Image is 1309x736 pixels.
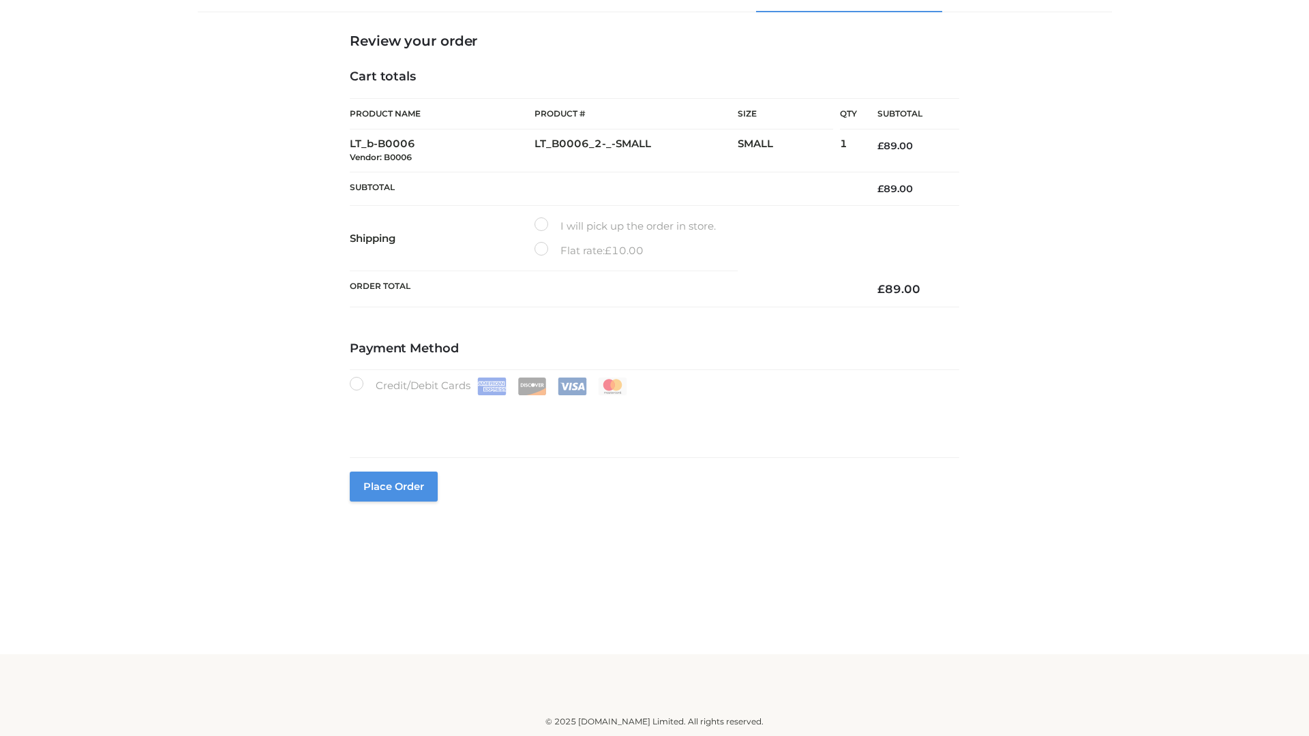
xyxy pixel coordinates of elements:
td: LT_b-B0006 [350,129,535,172]
td: 1 [840,129,857,172]
span: £ [877,140,884,152]
th: Subtotal [350,172,857,205]
bdi: 89.00 [877,140,913,152]
bdi: 10.00 [605,244,644,257]
th: Product # [535,98,738,129]
label: I will pick up the order in store. [535,217,716,235]
h3: Review your order [350,33,959,49]
td: LT_B0006_2-_-SMALL [535,129,738,172]
img: Visa [558,378,587,395]
th: Shipping [350,206,535,271]
bdi: 89.00 [877,183,913,195]
iframe: Secure payment input frame [347,393,957,442]
th: Product Name [350,98,535,129]
td: SMALL [738,129,840,172]
th: Qty [840,98,857,129]
div: © 2025 [DOMAIN_NAME] Limited. All rights reserved. [202,715,1107,729]
bdi: 89.00 [877,282,920,296]
img: Amex [477,378,507,395]
label: Credit/Debit Cards [350,377,629,395]
small: Vendor: B0006 [350,152,412,162]
th: Size [738,99,833,129]
th: Subtotal [857,99,959,129]
span: £ [877,183,884,195]
img: Discover [517,378,547,395]
label: Flat rate: [535,242,644,260]
th: Order Total [350,271,857,307]
img: Mastercard [598,378,627,395]
span: £ [877,282,885,296]
h4: Cart totals [350,70,959,85]
button: Place order [350,472,438,502]
h4: Payment Method [350,341,959,356]
span: £ [605,244,612,257]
